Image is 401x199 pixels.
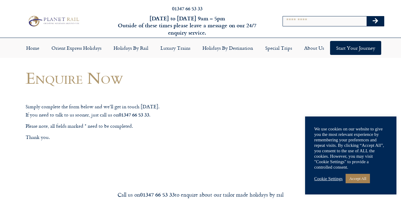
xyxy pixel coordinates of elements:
button: Search [367,16,384,26]
strong: 01347 66 53 33 [140,191,175,198]
p: Thank you. [26,133,254,141]
strong: 01347 66 53 33 [119,111,149,118]
p: Simply complete the form below and we’ll get in touch [DATE]. If you need to talk to us sooner, j... [26,103,254,119]
h1: Enquire Now [26,69,254,87]
a: Accept All [346,174,370,183]
a: Orient Express Holidays [45,41,107,55]
div: We use cookies on our website to give you the most relevant experience by remembering your prefer... [314,126,387,170]
a: About Us [298,41,330,55]
a: Cookie Settings [314,176,343,181]
a: Luxury Trains [154,41,196,55]
a: 01347 66 53 33 [172,5,202,12]
a: Holidays by Rail [107,41,154,55]
p: Please note, all fields marked * need to be completed. [26,122,254,130]
a: Holidays by Destination [196,41,259,55]
a: Special Trips [259,41,298,55]
a: Home [20,41,45,55]
a: Start your Journey [330,41,381,55]
h6: [DATE] to [DATE] 9am – 5pm Outside of these times please leave a message on our 24/7 enquiry serv... [108,15,266,36]
div: Call us on to enquire about our tailor made holidays by rail [30,191,371,198]
nav: Menu [3,41,398,55]
img: Planet Rail Train Holidays Logo [26,15,81,28]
